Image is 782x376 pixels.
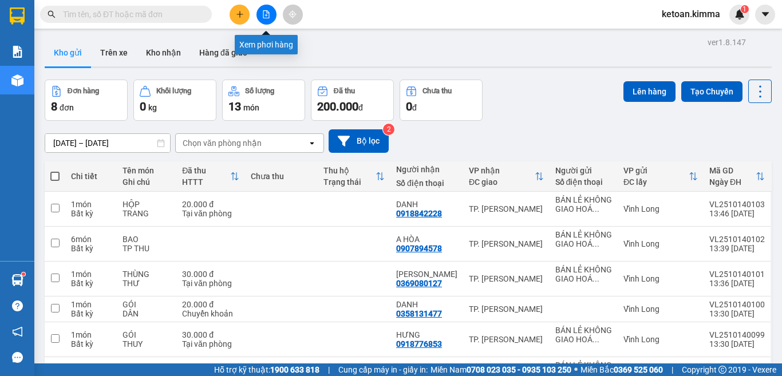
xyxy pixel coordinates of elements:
div: THUY [123,339,171,349]
div: Vĩnh Long [623,239,698,248]
span: file-add [262,10,270,18]
div: Người nhận [396,165,457,174]
button: Đã thu200.000đ [311,80,394,121]
div: ĐC lấy [623,177,689,187]
div: Tại văn phòng [182,279,239,288]
div: Tên món [123,166,171,175]
span: 200.000 [317,100,358,113]
div: Trạng thái [323,177,376,187]
div: Vĩnh Long [623,304,698,314]
span: ... [593,239,599,248]
button: Bộ lọc [329,129,389,153]
span: Cung cấp máy in - giấy in: [338,363,428,376]
div: Chi tiết [71,172,111,181]
div: DANH [396,300,457,309]
div: 0907894578 [396,244,442,253]
div: TRANG [123,209,171,218]
div: 1 món [71,200,111,209]
div: 0358131477 [396,309,442,318]
div: Chưa thu [251,172,312,181]
button: Số lượng13món [222,80,305,121]
div: DÂN [123,309,171,318]
div: THƯ [123,279,171,288]
th: Toggle SortBy [176,161,244,192]
svg: open [307,138,317,148]
div: ver 1.8.147 [708,36,746,49]
div: TP. [PERSON_NAME] [469,239,544,248]
div: 30.000 đ [182,270,239,279]
sup: 1 [741,5,749,13]
div: BÁN LẺ KHÔNG GIAO HOÁ ĐƠN [555,265,612,283]
img: warehouse-icon [11,274,23,286]
img: icon-new-feature [734,9,745,19]
div: Vĩnh Long [623,335,698,344]
button: Đơn hàng8đơn [45,80,128,121]
div: 6 món [71,235,111,244]
div: Thu hộ [323,166,376,175]
div: Vĩnh Long [623,204,698,213]
button: Tạo Chuyến [681,81,742,102]
button: file-add [256,5,277,25]
span: caret-down [760,9,771,19]
div: Khối lượng [156,87,191,95]
div: GÓI [123,300,171,309]
button: Hàng đã giao [190,39,256,66]
div: 0369080127 [396,279,442,288]
span: 13 [228,100,241,113]
div: TP. [PERSON_NAME] [469,204,544,213]
div: Tại văn phòng [182,339,239,349]
div: TP. [PERSON_NAME] [469,335,544,344]
div: VL2510140101 [709,270,765,279]
sup: 1 [22,272,25,276]
div: ĐC giao [469,177,535,187]
div: 1 món [71,330,111,339]
span: ... [593,335,599,344]
img: warehouse-icon [11,74,23,86]
div: BAO [123,235,171,244]
div: Số lượng [245,87,274,95]
div: Đã thu [182,166,230,175]
div: Bất kỳ [71,244,111,253]
div: 20.000 đ [182,200,239,209]
div: HTTT [182,177,230,187]
div: Tại văn phòng [182,209,239,218]
div: DANH [396,200,457,209]
div: BÁN LẺ KHÔNG GIAO HOÁ ĐƠN [555,326,612,344]
div: 1 món [71,300,111,309]
strong: 0369 525 060 [614,365,663,374]
span: Miền Bắc [580,363,663,376]
div: VL2510140103 [709,200,765,209]
div: Chọn văn phòng nhận [183,137,262,149]
button: Kho nhận [137,39,190,66]
span: 1 [742,5,747,13]
span: aim [289,10,297,18]
th: Toggle SortBy [618,161,704,192]
div: 0918776853 [396,339,442,349]
div: Vĩnh Long [623,274,698,283]
div: VL2510140100 [709,300,765,309]
th: Toggle SortBy [704,161,771,192]
button: Lên hàng [623,81,676,102]
span: copyright [718,366,726,374]
div: Chuyển khoản [182,309,239,318]
div: 20.000 đ [182,300,239,309]
img: logo-vxr [10,7,25,25]
span: ... [593,204,599,213]
div: BÁN LẺ KHÔNG GIAO HOÁ ĐƠN [555,230,612,248]
div: HƯNG [396,330,457,339]
strong: 0708 023 035 - 0935 103 250 [467,365,571,374]
span: món [243,103,259,112]
div: Mã GD [709,166,756,175]
span: notification [12,326,23,337]
button: Chưa thu0đ [400,80,483,121]
span: 8 [51,100,57,113]
div: TP THU [123,244,171,253]
div: Số điện thoại [396,179,457,188]
div: 13:30 [DATE] [709,309,765,318]
span: đơn [60,103,74,112]
img: solution-icon [11,46,23,58]
span: ketoan.kimma [653,7,729,21]
span: Miền Nam [431,363,571,376]
span: Hỗ trợ kỹ thuật: [214,363,319,376]
span: ... [593,274,599,283]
